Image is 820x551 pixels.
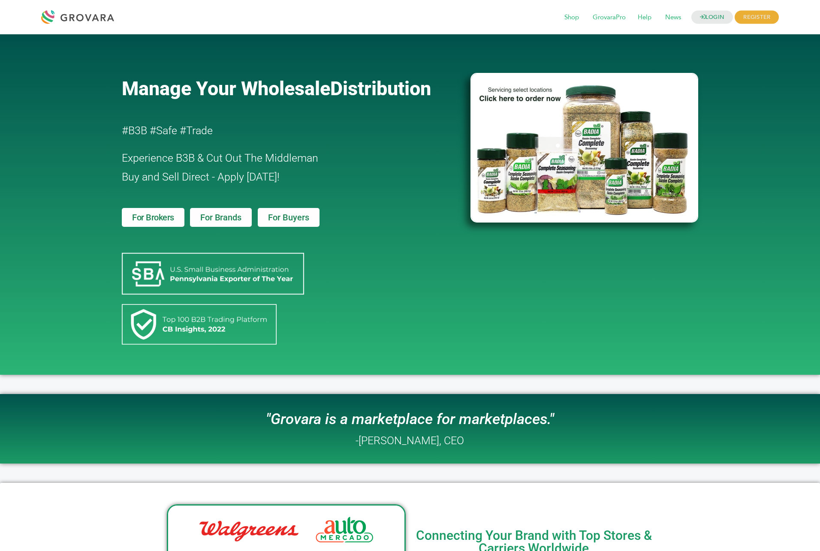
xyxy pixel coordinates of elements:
[132,213,174,222] span: For Brokers
[659,9,687,26] span: News
[587,9,632,26] span: GrovaraPro
[356,435,464,446] h2: -[PERSON_NAME], CEO
[558,13,585,22] a: Shop
[122,77,330,100] span: Manage Your Wholesale
[659,13,687,22] a: News
[558,9,585,26] span: Shop
[266,410,554,428] i: "Grovara is a marketplace for marketplaces."
[122,121,421,140] h2: #B3B #Safe #Trade
[632,9,657,26] span: Help
[122,77,456,100] a: Manage Your WholesaleDistribution
[735,11,779,24] span: REGISTER
[200,213,241,222] span: For Brands
[330,77,431,100] span: Distribution
[258,208,320,227] a: For Buyers
[691,11,733,24] a: LOGIN
[190,208,251,227] a: For Brands
[122,152,318,164] span: Experience B3B & Cut Out The Middleman
[122,208,184,227] a: For Brokers
[587,13,632,22] a: GrovaraPro
[122,171,280,183] span: Buy and Sell Direct - Apply [DATE]!
[268,213,309,222] span: For Buyers
[632,13,657,22] a: Help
